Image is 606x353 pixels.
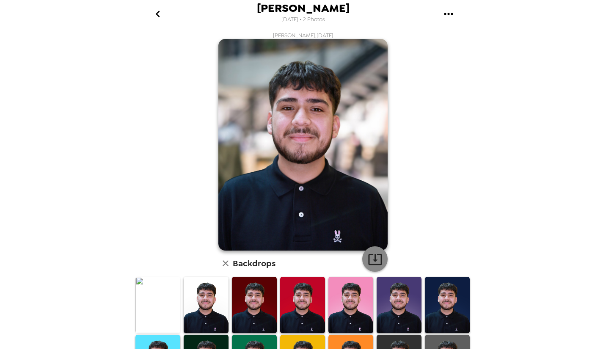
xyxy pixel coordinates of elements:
[218,39,388,251] img: user
[281,14,325,25] span: [DATE] • 2 Photos
[257,3,350,14] span: [PERSON_NAME]
[135,277,180,333] img: Original
[233,256,275,270] h6: Backdrops
[273,32,333,39] span: [PERSON_NAME] , [DATE]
